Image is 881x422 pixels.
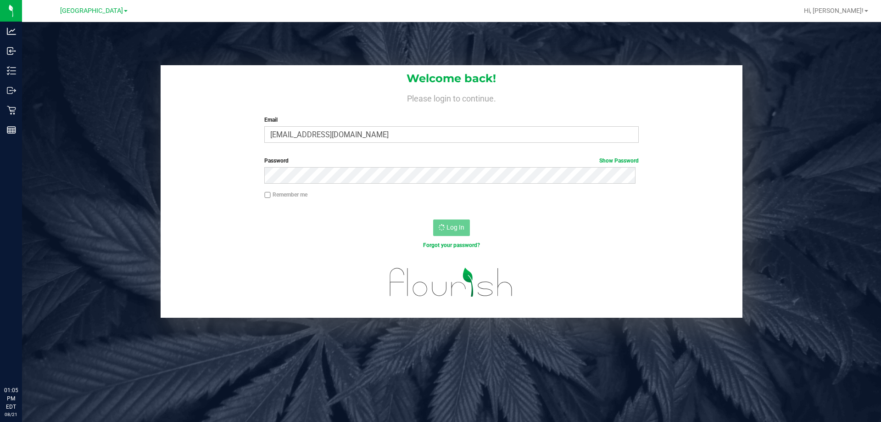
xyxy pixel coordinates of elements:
[7,27,16,36] inline-svg: Analytics
[264,116,638,124] label: Email
[423,242,480,248] a: Forgot your password?
[433,219,470,236] button: Log In
[4,411,18,418] p: 08/21
[7,86,16,95] inline-svg: Outbound
[446,224,464,231] span: Log In
[804,7,864,14] span: Hi, [PERSON_NAME]!
[264,158,289,164] span: Password
[161,73,742,84] h1: Welcome back!
[599,158,639,164] a: Show Password
[4,386,18,411] p: 01:05 PM EDT
[264,192,271,198] input: Remember me
[7,125,16,135] inline-svg: Reports
[379,259,524,306] img: flourish_logo.svg
[60,7,123,15] span: [GEOGRAPHIC_DATA]
[161,92,742,103] h4: Please login to continue.
[264,191,307,199] label: Remember me
[7,46,16,56] inline-svg: Inbound
[7,66,16,75] inline-svg: Inventory
[7,106,16,115] inline-svg: Retail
